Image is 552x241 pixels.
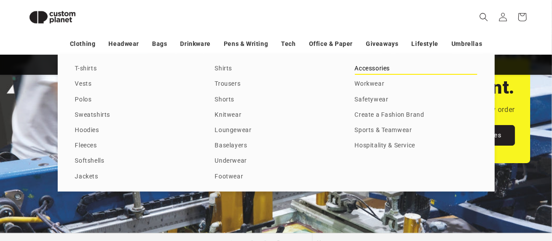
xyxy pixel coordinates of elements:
[355,125,477,136] a: Sports & Teamwear
[355,78,477,90] a: Workwear
[108,36,139,52] a: Headwear
[75,94,198,106] a: Polos
[215,125,337,136] a: Loungewear
[412,36,438,52] a: Lifestyle
[355,140,477,152] a: Hospitality & Service
[75,63,198,75] a: T-shirts
[181,36,211,52] a: Drinkware
[215,109,337,121] a: Knitwear
[355,63,477,75] a: Accessories
[75,109,198,121] a: Sweatshirts
[215,155,337,167] a: Underwear
[75,140,198,152] a: Fleeces
[152,36,167,52] a: Bags
[215,94,337,106] a: Shorts
[451,36,482,52] a: Umbrellas
[75,78,198,90] a: Vests
[309,36,353,52] a: Office & Paper
[474,7,493,27] summary: Search
[366,36,398,52] a: Giveaways
[22,3,83,31] img: Custom Planet
[215,78,337,90] a: Trousers
[406,147,552,241] iframe: Chat Widget
[224,36,268,52] a: Pens & Writing
[215,63,337,75] a: Shirts
[70,36,96,52] a: Clothing
[355,94,477,106] a: Safetywear
[281,36,295,52] a: Tech
[215,140,337,152] a: Baselayers
[215,171,337,183] a: Footwear
[75,125,198,136] a: Hoodies
[355,109,477,121] a: Create a Fashion Brand
[75,155,198,167] a: Softshells
[75,171,198,183] a: Jackets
